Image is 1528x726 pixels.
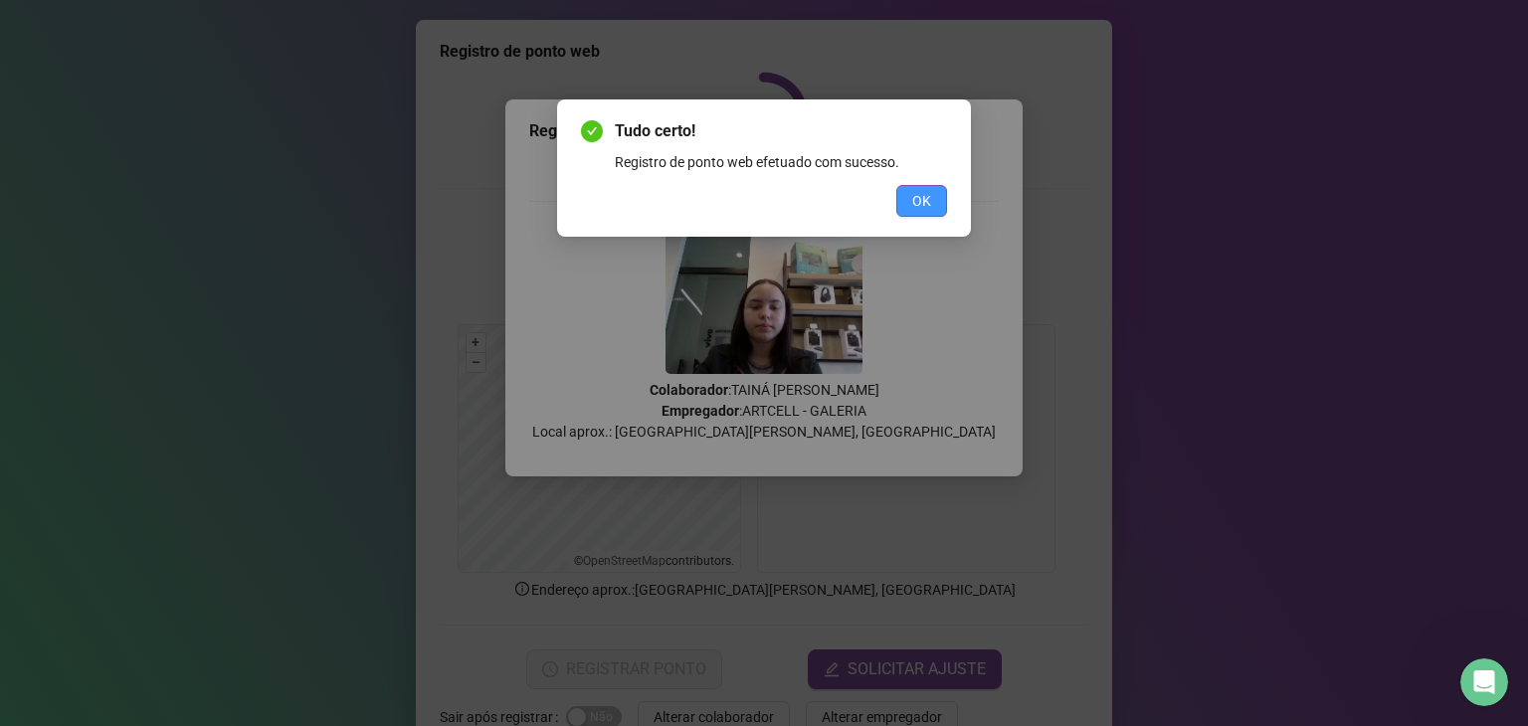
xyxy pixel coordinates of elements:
span: OK [912,190,931,212]
div: Registro de ponto web efetuado com sucesso. [615,151,947,173]
iframe: Intercom live chat [1460,658,1508,706]
button: OK [896,185,947,217]
span: Tudo certo! [615,119,947,143]
span: check-circle [581,120,603,142]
